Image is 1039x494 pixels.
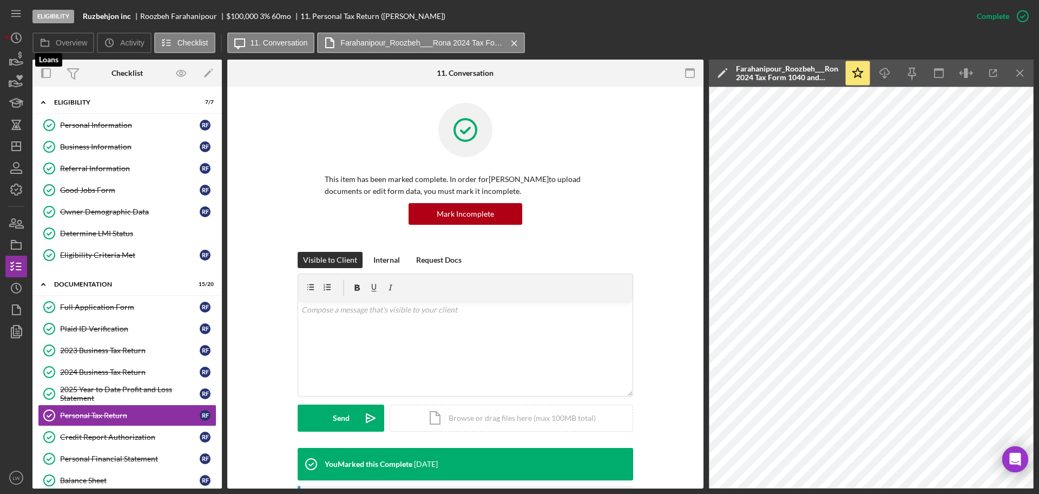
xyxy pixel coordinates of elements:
div: Credit Report Authorization [60,433,200,441]
div: Full Application Form [60,303,200,311]
a: 2024 Business Tax ReturnRF [38,361,216,383]
div: Farahanipour_Roozbeh___Rona 2024 Tax Form 1040 and 540.pdf [736,64,839,82]
div: R F [200,432,211,443]
div: R F [200,120,211,131]
div: Plaid ID Verification [60,324,200,333]
text: LW [12,475,21,481]
div: Personal Tax Return [60,411,200,420]
a: Referral InformationRF [38,158,216,179]
a: 2023 Business Tax ReturnRF [38,340,216,361]
a: Business InformationRF [38,136,216,158]
div: Eligibility Criteria Met [60,251,200,259]
button: Request Docs [411,252,467,268]
button: 11. Conversation [227,32,315,53]
div: R F [200,302,211,313]
div: R F [200,345,211,356]
div: 2024 Business Tax Return [60,368,200,376]
a: Personal Financial StatementRF [38,448,216,470]
div: 60 mo [272,12,291,21]
a: Owner Demographic DataRF [38,201,216,223]
div: Documentation [54,281,187,288]
div: R F [200,163,211,174]
div: 7 / 7 [194,99,214,106]
div: Mark Incomplete [437,203,494,225]
a: Personal InformationRF [38,114,216,136]
label: Farahanipour_Roozbeh___Rona 2024 Tax Form 1040 and 540.pdf [340,38,503,47]
div: Send [333,405,350,432]
label: Activity [120,38,144,47]
div: You Marked this Complete [325,460,412,469]
div: Good Jobs Form [60,186,200,194]
div: 3 % [260,12,270,21]
div: Balance Sheet [60,476,200,485]
div: Checklist [111,69,143,77]
div: R F [200,141,211,152]
button: Farahanipour_Roozbeh___Rona 2024 Tax Form 1040 and 540.pdf [317,32,525,53]
div: Request Docs [416,252,462,268]
button: Activity [97,32,151,53]
b: Ruzbehjon inc [83,12,131,21]
div: Visible to Client [303,252,357,268]
button: Mark Incomplete [409,203,522,225]
div: R F [200,410,211,421]
div: Referral Information [60,164,200,173]
div: Open Intercom Messenger [1002,446,1028,472]
div: Eligibility [54,99,187,106]
div: 11. Personal Tax Return ([PERSON_NAME]) [300,12,445,21]
div: R F [200,206,211,217]
div: 2023 Business Tax Return [60,346,200,355]
p: This item has been marked complete. In order for [PERSON_NAME] to upload documents or edit form d... [325,173,606,198]
div: R F [200,388,211,399]
a: Personal Tax ReturnRF [38,405,216,426]
a: 2025 Year to Date Profit and Loss StatementRF [38,383,216,405]
div: 2025 Year to Date Profit and Loss Statement [60,385,200,402]
a: Eligibility Criteria MetRF [38,244,216,266]
div: R F [200,475,211,486]
a: Credit Report AuthorizationRF [38,426,216,448]
a: Determine LMI Status [38,223,216,244]
label: Overview [56,38,87,47]
a: Plaid ID VerificationRF [38,318,216,340]
div: Determine LMI Status [60,229,216,238]
button: Visible to Client [298,252,363,268]
div: Personal Financial Statement [60,454,200,463]
time: 2025-09-11 19:39 [414,460,438,469]
button: LW [5,467,27,489]
div: Complete [977,5,1009,27]
button: Overview [32,32,94,53]
button: Internal [368,252,405,268]
a: Balance SheetRF [38,470,216,491]
div: R F [200,185,211,196]
a: Full Application FormRF [38,296,216,318]
div: Eligibility [32,10,74,23]
label: Checklist [177,38,208,47]
div: R F [200,323,211,334]
div: 15 / 20 [194,281,214,288]
div: R F [200,453,211,464]
div: Personal Information [60,121,200,129]
div: Internal [373,252,400,268]
div: R F [200,367,211,378]
div: Business Information [60,142,200,151]
span: $100,000 [226,11,258,21]
div: Roozbeh Farahanipour [140,12,226,21]
button: Complete [966,5,1034,27]
div: Owner Demographic Data [60,207,200,216]
button: Checklist [154,32,215,53]
label: 11. Conversation [251,38,308,47]
div: 11. Conversation [437,69,494,77]
a: Good Jobs FormRF [38,179,216,201]
button: Send [298,405,384,432]
div: R F [200,250,211,261]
